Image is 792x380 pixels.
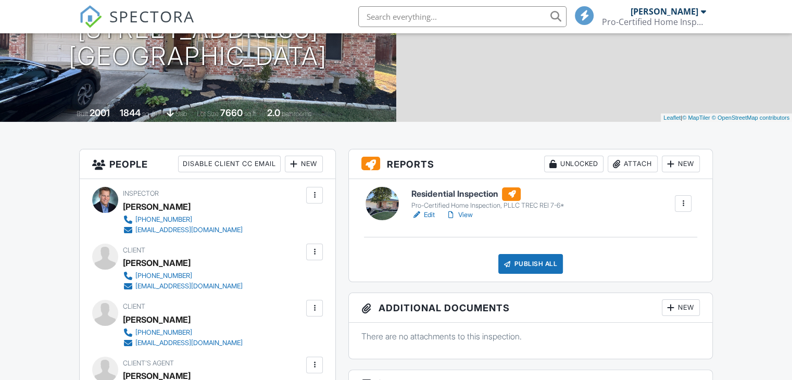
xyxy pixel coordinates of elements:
a: Residential Inspection Pro-Certified Home Inspection, PLLC TREC REI 7-6* [411,187,564,210]
span: slab [175,110,187,118]
span: Inspector [123,189,159,197]
h1: [STREET_ADDRESS] [GEOGRAPHIC_DATA] [69,16,327,71]
div: Pro-Certified Home Inspection, PLLC [602,17,706,27]
a: © MapTiler [682,115,710,121]
div: 1844 [120,107,141,118]
a: View [445,210,472,220]
div: Attach [608,156,658,172]
h3: Reports [349,149,712,179]
span: Built [77,110,88,118]
a: [EMAIL_ADDRESS][DOMAIN_NAME] [123,338,243,348]
a: [PHONE_NUMBER] [123,214,243,225]
div: | [661,113,792,122]
div: 2.0 [267,107,280,118]
input: Search everything... [358,6,567,27]
a: Edit [411,210,435,220]
div: [EMAIL_ADDRESS][DOMAIN_NAME] [135,282,243,290]
div: [PHONE_NUMBER] [135,216,192,224]
div: New [662,299,700,316]
a: [EMAIL_ADDRESS][DOMAIN_NAME] [123,225,243,235]
div: [PHONE_NUMBER] [135,328,192,337]
div: Pro-Certified Home Inspection, PLLC TREC REI 7-6* [411,201,564,210]
div: [PERSON_NAME] [631,6,698,17]
span: SPECTORA [109,5,195,27]
div: Disable Client CC Email [178,156,281,172]
a: [PHONE_NUMBER] [123,271,243,281]
h3: People [80,149,335,179]
div: [PERSON_NAME] [123,199,191,214]
span: Lot Size [197,110,219,118]
div: Unlocked [544,156,604,172]
span: Client [123,246,145,254]
img: The Best Home Inspection Software - Spectora [79,5,102,28]
a: SPECTORA [79,14,195,36]
p: There are no attachments to this inspection. [361,331,700,342]
span: sq.ft. [244,110,257,118]
div: [PERSON_NAME] [123,312,191,327]
span: Client [123,302,145,310]
div: [EMAIL_ADDRESS][DOMAIN_NAME] [135,226,243,234]
div: [EMAIL_ADDRESS][DOMAIN_NAME] [135,339,243,347]
a: Leaflet [663,115,681,121]
div: New [285,156,323,172]
div: [PHONE_NUMBER] [135,272,192,280]
div: 2001 [90,107,110,118]
h3: Additional Documents [349,293,712,323]
div: 7660 [220,107,243,118]
h6: Residential Inspection [411,187,564,201]
span: sq. ft. [142,110,157,118]
div: Publish All [498,254,563,274]
a: © OpenStreetMap contributors [712,115,789,121]
span: bathrooms [282,110,311,118]
div: [PERSON_NAME] [123,255,191,271]
a: [PHONE_NUMBER] [123,327,243,338]
span: Client's Agent [123,359,174,367]
a: [EMAIL_ADDRESS][DOMAIN_NAME] [123,281,243,292]
div: New [662,156,700,172]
